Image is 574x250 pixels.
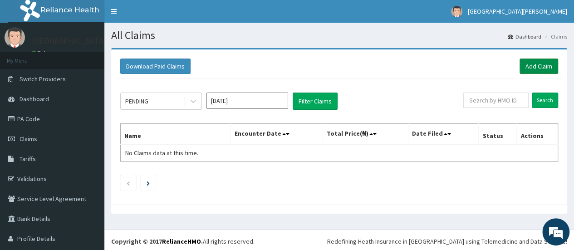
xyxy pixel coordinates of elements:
a: Dashboard [508,33,541,40]
span: [GEOGRAPHIC_DATA][PERSON_NAME] [468,7,567,15]
span: Tariffs [20,155,36,163]
th: Date Filed [408,124,479,145]
a: Previous page [126,179,130,187]
h1: All Claims [111,29,567,41]
img: User Image [5,27,25,48]
input: Search [532,93,558,108]
th: Actions [517,124,558,145]
a: Next page [147,179,150,187]
img: User Image [451,6,462,17]
a: Add Claim [520,59,558,74]
li: Claims [542,33,567,40]
span: No Claims data at this time. [125,149,198,157]
button: Download Paid Claims [120,59,191,74]
p: [GEOGRAPHIC_DATA][PERSON_NAME] [32,37,166,45]
span: Dashboard [20,95,49,103]
th: Status [479,124,517,145]
button: Filter Claims [293,93,338,110]
input: Select Month and Year [206,93,288,109]
div: Redefining Heath Insurance in [GEOGRAPHIC_DATA] using Telemedicine and Data Science! [327,237,567,246]
th: Encounter Date [231,124,323,145]
span: Switch Providers [20,75,66,83]
input: Search by HMO ID [463,93,529,108]
span: Claims [20,135,37,143]
div: PENDING [125,97,148,106]
th: Name [121,124,231,145]
a: Online [32,49,54,56]
strong: Copyright © 2017 . [111,237,203,245]
th: Total Price(₦) [323,124,408,145]
a: RelianceHMO [162,237,201,245]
